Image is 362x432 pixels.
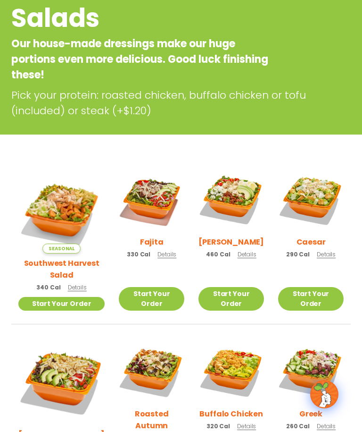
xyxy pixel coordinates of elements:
span: Details [238,250,256,258]
a: Start Your Order [198,287,264,311]
span: 460 Cal [206,250,230,259]
img: Product photo for Southwest Harvest Salad [18,167,105,253]
a: Start Your Order [119,287,184,311]
img: Product photo for Fajita Salad [119,167,184,232]
img: Product photo for Caesar Salad [278,167,344,232]
img: Product photo for Buffalo Chicken Salad [198,339,264,404]
span: Details [317,422,336,430]
span: Details [68,283,87,291]
a: Start Your Order [278,287,344,311]
span: 320 Cal [206,422,230,431]
h2: Roasted Autumn [119,408,184,432]
img: Product photo for BBQ Ranch Salad [18,339,105,425]
span: Details [237,422,256,430]
img: Product photo for Roasted Autumn Salad [119,339,184,404]
img: wpChatIcon [311,381,337,407]
span: 330 Cal [127,250,150,259]
span: Details [317,250,336,258]
span: Details [157,250,176,258]
span: 340 Cal [36,283,60,292]
span: 260 Cal [286,422,310,431]
h2: [PERSON_NAME] [198,236,264,248]
p: Pick your protein: roasted chicken, buffalo chicken or tofu (included) or steak (+$1.20) [11,87,351,119]
h2: Buffalo Chicken [199,408,263,420]
h2: Fajita [140,236,164,248]
h2: Caesar [296,236,326,248]
p: Our house-made dressings make our huge portions even more delicious. Good luck finishing these! [11,36,275,83]
img: Product photo for Greek Salad [278,339,344,404]
span: 290 Cal [286,250,310,259]
img: Product photo for Cobb Salad [198,167,264,232]
span: Seasonal [42,244,81,254]
h2: Greek [299,408,322,420]
h2: Southwest Harvest Salad [18,257,105,281]
a: Start Your Order [18,297,105,311]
